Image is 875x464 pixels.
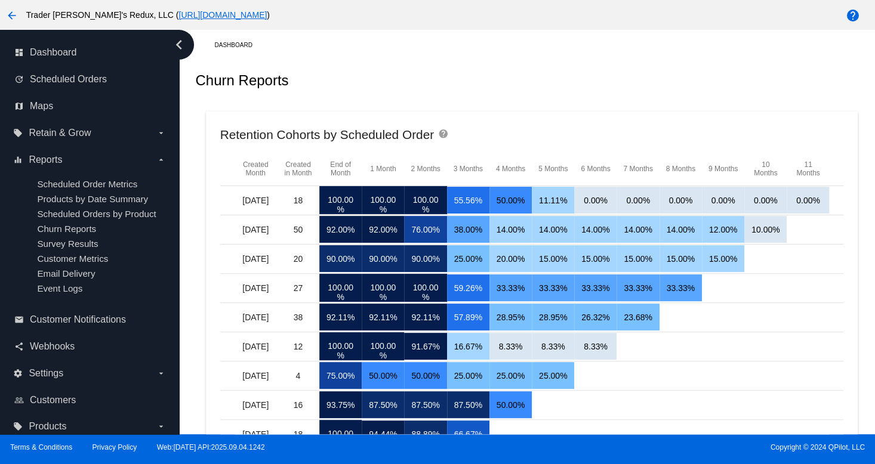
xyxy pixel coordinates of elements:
[277,391,319,418] mat-cell: 16
[235,216,277,243] mat-cell: [DATE]
[362,245,404,272] mat-cell: 90.00%
[404,362,446,389] mat-cell: 50.00%
[574,333,617,360] mat-cell: 8.33%
[13,369,23,378] i: settings
[319,332,362,360] mat-cell: 100.00%
[447,333,489,360] mat-cell: 16.67%
[404,245,446,272] mat-cell: 90.00%
[14,70,166,89] a: update Scheduled Orders
[744,216,787,243] mat-cell: 10.00%
[277,333,319,360] mat-cell: 12
[489,165,532,173] mat-header-cell: 4 Months
[447,274,489,301] mat-cell: 59.26%
[447,187,489,214] mat-cell: 55.56%
[617,216,659,243] mat-cell: 14.00%
[93,443,137,451] a: Privacy Policy
[404,304,446,330] mat-cell: 92.11%
[220,128,434,141] h2: Retention Cohorts by Scheduled Order
[404,186,446,214] mat-cell: 100.00%
[489,333,532,360] mat-cell: 8.33%
[235,160,277,177] mat-header-cell: Created Month
[574,304,617,330] mat-cell: 26.32%
[37,179,137,189] a: Scheduled Order Metrics
[156,369,166,378] i: arrow_drop_down
[30,314,126,325] span: Customer Notifications
[448,443,865,451] span: Copyright © 2024 QPilot, LLC
[37,239,98,249] span: Survey Results
[277,304,319,330] mat-cell: 38
[319,216,362,243] mat-cell: 92.00%
[235,333,277,360] mat-cell: [DATE]
[10,443,72,451] a: Terms & Conditions
[37,224,96,234] span: Churn Reports
[277,362,319,389] mat-cell: 4
[14,337,166,356] a: share Webhooks
[319,420,362,448] mat-cell: 100.00%
[744,187,787,214] mat-cell: 0.00%
[156,155,166,165] i: arrow_drop_down
[277,420,319,447] mat-cell: 18
[574,245,617,272] mat-cell: 15.00%
[447,165,489,173] mat-header-cell: 3 Months
[574,216,617,243] mat-cell: 14.00%
[532,216,574,243] mat-cell: 14.00%
[14,391,166,410] a: people_outline Customers
[447,304,489,330] mat-cell: 57.89%
[787,160,829,177] mat-header-cell: 11 Months
[489,362,532,389] mat-cell: 25.00%
[14,342,24,351] i: share
[574,187,617,214] mat-cell: 0.00%
[362,362,404,389] mat-cell: 50.00%
[532,245,574,272] mat-cell: 15.00%
[532,274,574,301] mat-cell: 33.33%
[404,165,446,173] mat-header-cell: 2 Months
[214,36,263,54] a: Dashboard
[29,368,63,379] span: Settings
[30,74,107,85] span: Scheduled Orders
[14,48,24,57] i: dashboard
[14,395,24,405] i: people_outline
[235,245,277,272] mat-cell: [DATE]
[438,129,452,143] mat-icon: help
[404,391,446,418] mat-cell: 87.50%
[277,160,319,177] mat-header-cell: Created in Month
[29,421,66,432] span: Products
[29,154,62,165] span: Reports
[617,245,659,272] mat-cell: 15.00%
[29,128,91,138] span: Retain & Grow
[37,209,156,219] span: Scheduled Orders by Product
[13,422,23,431] i: local_offer
[30,395,76,406] span: Customers
[319,274,362,302] mat-cell: 100.00%
[14,75,24,84] i: update
[362,420,404,447] mat-cell: 94.44%
[170,35,189,54] i: chevron_left
[277,245,319,272] mat-cell: 20
[660,216,702,243] mat-cell: 14.00%
[532,304,574,330] mat-cell: 28.95%
[447,420,489,447] mat-cell: 66.67%
[13,128,23,138] i: local_offer
[660,187,702,214] mat-cell: 0.00%
[617,274,659,301] mat-cell: 33.33%
[532,333,574,360] mat-cell: 8.33%
[660,245,702,272] mat-cell: 15.00%
[14,43,166,62] a: dashboard Dashboard
[362,391,404,418] mat-cell: 87.50%
[235,391,277,418] mat-cell: [DATE]
[30,101,53,112] span: Maps
[319,160,362,177] mat-header-cell: End of Month
[574,274,617,301] mat-cell: 33.33%
[156,422,166,431] i: arrow_drop_down
[37,194,148,204] span: Products by Date Summary
[447,362,489,389] mat-cell: 25.00%
[195,72,288,89] h2: Churn Reports
[319,304,362,330] mat-cell: 92.11%
[404,216,446,243] mat-cell: 76.00%
[362,274,404,302] mat-cell: 100.00%
[37,253,108,264] a: Customer Metrics
[37,268,95,279] a: Email Delivery
[702,216,744,243] mat-cell: 12.00%
[489,187,532,214] mat-cell: 50.00%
